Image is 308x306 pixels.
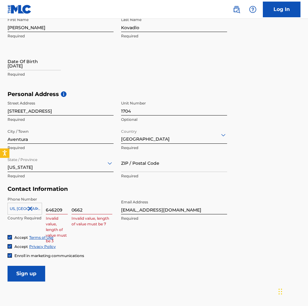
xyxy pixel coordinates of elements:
div: [GEOGRAPHIC_DATA] [121,127,227,142]
p: Country Required [8,215,42,221]
span: Accept [14,235,28,240]
h5: Personal Address [8,91,300,98]
p: Invalid value, length of value must be 3 [46,216,68,244]
p: Required [121,173,227,179]
p: Optional [121,117,227,122]
div: [US_STATE] [8,155,114,171]
label: Country [121,125,137,134]
p: Required [121,33,227,39]
a: Public Search [230,3,243,16]
h5: Contact Information [8,185,227,193]
span: i [61,91,66,97]
iframe: Chat Widget [277,276,308,306]
p: Invalid value, length of value must be 7 [72,216,112,227]
img: search [233,6,240,13]
p: Required [121,216,227,221]
input: Sign up [8,266,45,282]
img: MLC Logo [8,5,32,14]
a: Privacy Policy [29,244,56,249]
p: Required [8,145,114,151]
p: Required [121,145,227,151]
a: Terms of Use [29,235,53,240]
img: checkbox [8,254,12,257]
img: help [249,6,257,13]
p: Required [8,117,114,122]
div: Drag [279,282,282,301]
span: Accept [14,244,28,249]
img: checkbox [8,235,12,239]
label: State / Province [8,153,37,163]
span: Enroll in marketing communications [14,253,84,258]
p: Required [8,72,114,77]
div: Help [247,3,259,16]
img: checkbox [8,244,12,248]
p: Required [8,33,114,39]
a: Log In [263,2,300,17]
p: Required [8,173,114,179]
